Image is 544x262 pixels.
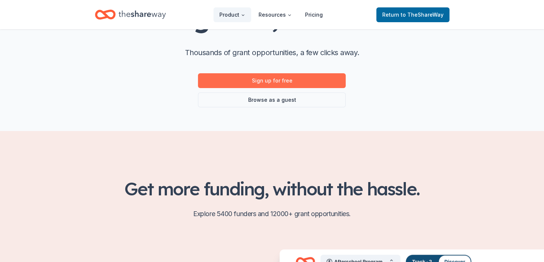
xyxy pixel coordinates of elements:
p: Explore 5400 funders and 12000+ grant opportunities. [95,208,449,220]
h2: Get more funding, without the hassle. [95,178,449,199]
button: Product [213,7,251,22]
a: Pricing [299,7,329,22]
a: Returnto TheShareWay [376,7,449,22]
button: Resources [253,7,298,22]
h1: Find grants, in seconds [132,3,411,32]
p: Thousands of grant opportunities, a few clicks away. [185,47,359,58]
span: to TheShareWay [401,11,444,18]
a: Sign up for free [198,73,346,88]
a: Browse as a guest [198,93,346,107]
nav: Main [213,6,329,23]
a: Home [95,6,166,23]
span: Return [382,10,444,19]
